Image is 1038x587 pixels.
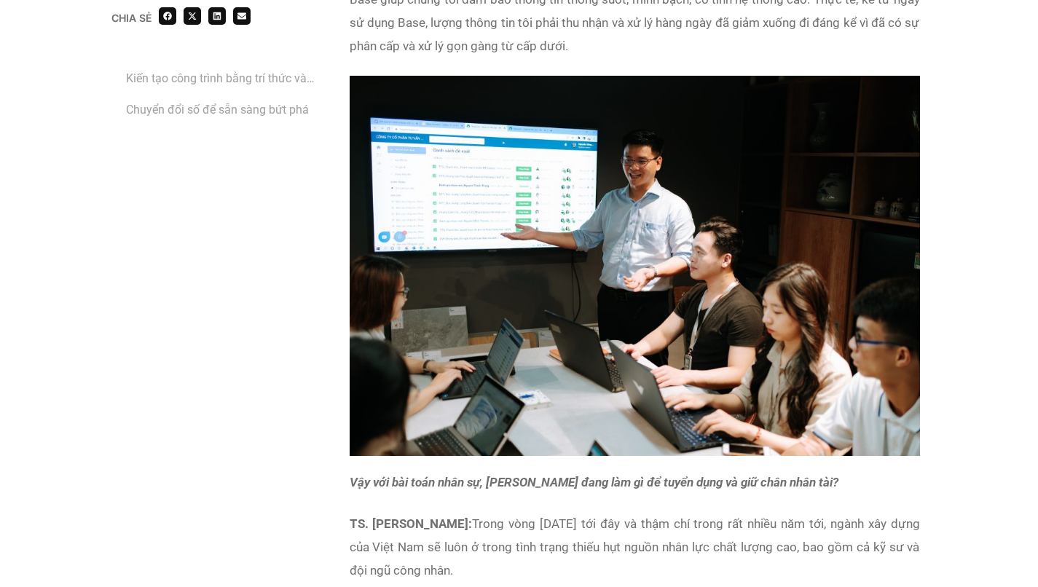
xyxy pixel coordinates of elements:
[350,475,838,489] strong: Vậy với bài toán nhân sự, [PERSON_NAME] đang làm gì để tuyển dụng và giữ chân nhân tài?
[184,7,201,25] div: Share on x-twitter
[111,13,152,23] div: Chia sẻ
[350,512,920,582] p: Trong vòng [DATE] tới đây và thậm chí trong rất nhiều năm tới, ngành xây dựng của Việt Nam sẽ luô...
[233,7,251,25] div: Share on email
[126,69,328,87] a: Kiến tạo công trình bằng trí thức và khoa học
[126,101,309,119] a: Chuyển đổi số để sẵn sàng bứt phá
[350,516,473,531] strong: TS. [PERSON_NAME]:
[208,7,226,25] div: Share on linkedin
[159,7,176,25] div: Share on facebook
